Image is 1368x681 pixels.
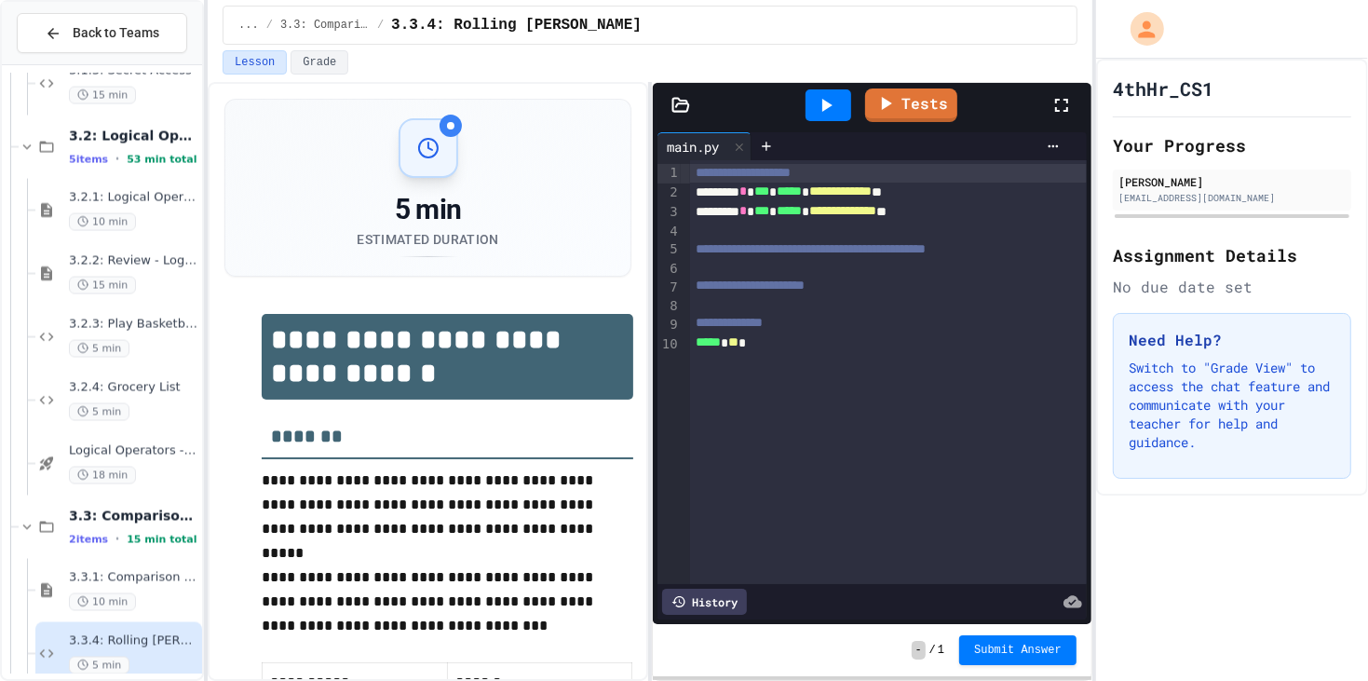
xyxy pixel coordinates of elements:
[1129,359,1335,452] p: Switch to "Grade View" to access the chat feature and communicate with your teacher for help and ...
[69,277,136,294] span: 15 min
[69,87,136,104] span: 15 min
[69,508,198,524] span: 3.3: Comparison Operators
[657,260,681,279] div: 6
[657,223,681,241] div: 4
[69,403,129,421] span: 5 min
[69,443,198,459] span: Logical Operators - Quiz
[1118,191,1346,205] div: [EMAIL_ADDRESS][DOMAIN_NAME]
[657,279,681,298] div: 7
[127,154,196,166] span: 53 min total
[69,633,198,649] span: 3.3.4: Rolling [PERSON_NAME]
[1113,242,1351,268] h2: Assignment Details
[357,193,498,226] div: 5 min
[69,213,136,231] span: 10 min
[1113,75,1213,102] h1: 4thHr_CS1
[69,570,198,586] span: 3.3.1: Comparison Operators
[657,335,681,355] div: 10
[266,18,273,33] span: /
[657,137,728,157] div: main.py
[938,643,944,658] span: 1
[69,190,198,206] span: 3.2.1: Logical Operators
[73,23,159,43] span: Back to Teams
[291,50,348,75] button: Grade
[657,297,681,316] div: 8
[657,203,681,223] div: 3
[115,152,119,167] span: •
[127,534,196,546] span: 15 min total
[662,589,747,615] div: History
[17,13,187,53] button: Back to Teams
[357,230,498,249] div: Estimated Duration
[69,593,136,611] span: 10 min
[657,184,681,203] div: 2
[377,18,384,33] span: /
[391,14,642,36] span: 3.3.4: Rolling Evens
[69,340,129,358] span: 5 min
[657,316,681,335] div: 9
[929,643,936,658] span: /
[69,128,198,144] span: 3.2: Logical Operators
[1113,132,1351,158] h2: Your Progress
[69,467,136,484] span: 18 min
[69,317,198,333] span: 3.2.3: Play Basketball
[69,154,108,166] span: 5 items
[1129,329,1335,351] h3: Need Help?
[1118,173,1346,190] div: [PERSON_NAME]
[69,380,198,396] span: 3.2.4: Grocery List
[69,534,108,546] span: 2 items
[115,532,119,547] span: •
[280,18,370,33] span: 3.3: Comparison Operators
[657,240,681,260] div: 5
[238,18,259,33] span: ...
[69,253,198,269] span: 3.2.2: Review - Logical Operators
[912,641,926,660] span: -
[657,132,752,160] div: main.py
[1113,276,1351,298] div: No due date set
[1111,7,1169,50] div: My Account
[974,643,1062,658] span: Submit Answer
[69,657,129,674] span: 5 min
[865,89,957,122] a: Tests
[657,164,681,184] div: 1
[959,635,1077,665] button: Submit Answer
[223,50,287,75] button: Lesson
